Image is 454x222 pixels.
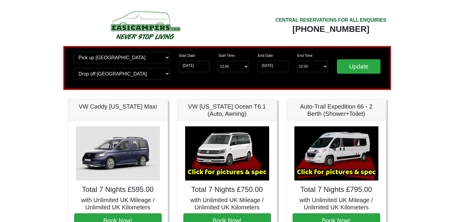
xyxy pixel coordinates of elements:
h5: VW Caddy [US_STATE] Maxi [74,103,162,110]
h4: Total 7 Nights £795.00 [293,185,380,194]
label: Start Date [179,53,195,58]
input: Return Date [258,61,288,72]
label: Start Time [218,53,235,58]
div: CENTRAL RESERVATIONS FOR ALL ENQUIRIES [275,17,386,24]
label: End Date [258,53,273,58]
input: Start Date [179,61,209,72]
img: campers-checkout-logo.png [88,8,202,42]
h5: VW [US_STATE] Ocean T6.1 (Auto, Awning) [183,103,271,117]
h5: with Unlimited UK Mileage / Unlimited UK Kilometers [183,196,271,211]
h5: with Unlimited UK Mileage / Unlimited UK Kilometers [74,196,162,211]
img: VW California Ocean T6.1 (Auto, Awning) [185,126,269,180]
img: VW Caddy California Maxi [76,126,160,180]
label: End Time [297,53,313,58]
input: Update [337,59,381,74]
img: Auto-Trail Expedition 66 - 2 Berth (Shower+Toilet) [294,126,378,180]
h4: Total 7 Nights £595.00 [74,185,162,194]
h5: Auto-Trail Expedition 66 - 2 Berth (Shower+Toilet) [293,103,380,117]
h5: with Unlimited UK Mileage / Unlimited UK Kilometers [293,196,380,211]
h4: Total 7 Nights £750.00 [183,185,271,194]
div: [PHONE_NUMBER] [275,24,386,35]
